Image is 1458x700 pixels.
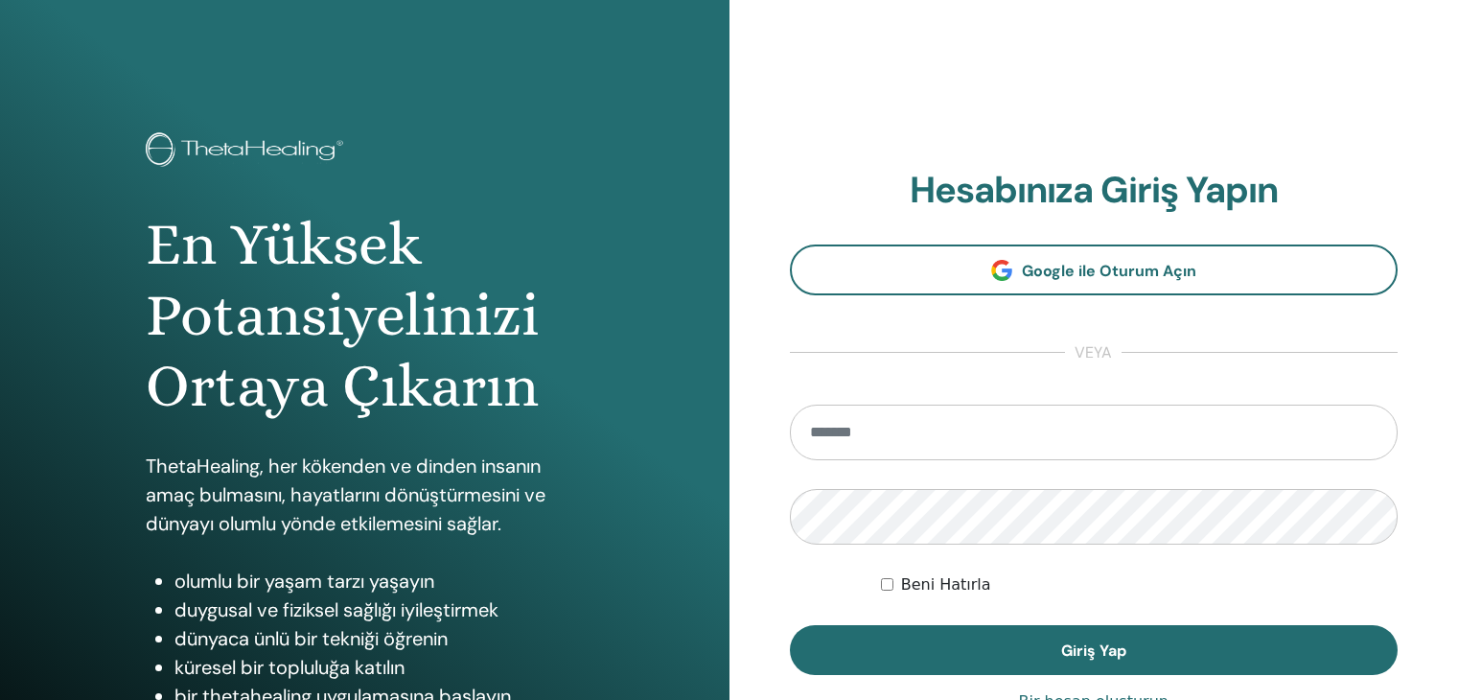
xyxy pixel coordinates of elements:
[881,573,1398,596] div: Beni süresiz olarak veya manuel olarak çıkış yapana kadar kimlik doğrulamalı tut
[1022,261,1196,281] font: Google ile Oturum Açın
[174,597,498,622] font: duygusal ve fiziksel sağlığı iyileştirmek
[910,166,1278,214] font: Hesabınıza Giriş Yapın
[174,655,405,680] font: küresel bir topluluğa katılın
[1061,641,1126,661] font: Giriş Yap
[146,210,539,421] font: En Yüksek Potansiyelinizi Ortaya Çıkarın
[174,569,434,594] font: olumlu bir yaşam tarzı yaşayın
[174,626,448,651] font: dünyaca ünlü bir tekniği öğrenin
[1075,342,1112,362] font: veya
[146,454,545,536] font: ThetaHealing, her kökenden ve dinden insanın amaç bulmasını, hayatlarını dönüştürmesini ve dünyay...
[790,245,1399,295] a: Google ile Oturum Açın
[901,575,991,594] font: Beni Hatırla
[790,625,1399,675] button: Giriş Yap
